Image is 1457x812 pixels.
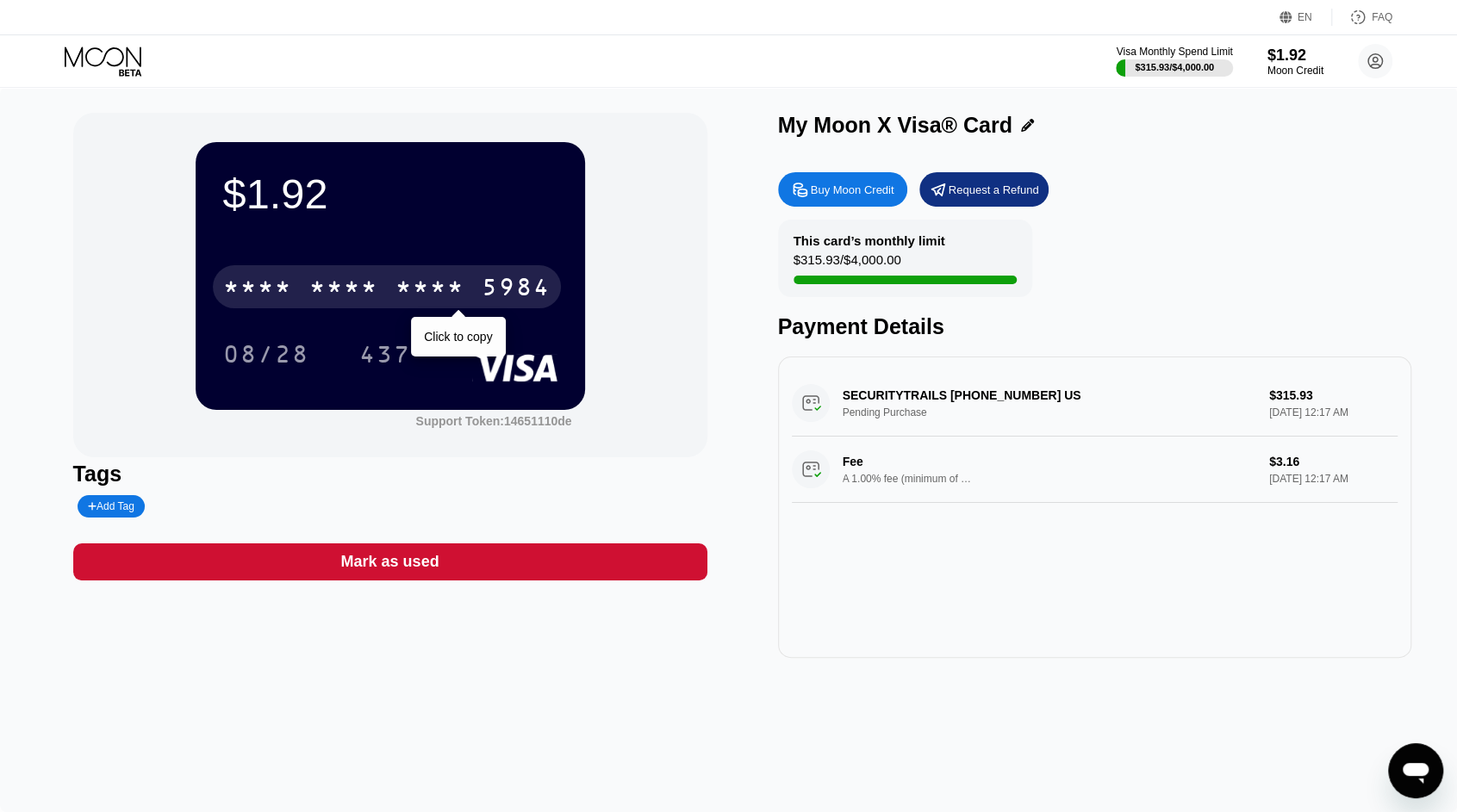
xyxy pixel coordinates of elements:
[73,462,707,487] div: Tags
[223,343,309,370] div: 08/28
[223,170,557,218] div: $1.92
[794,233,945,248] div: This card’s monthly limit
[811,183,894,197] div: Buy Moon Credit
[1298,11,1312,23] div: EN
[778,113,1012,138] div: My Moon X Visa® Card
[843,455,963,468] div: Fee
[778,314,1412,339] div: Payment Details
[1267,46,1323,77] div: $1.92Moon Credit
[1280,9,1332,26] div: EN
[415,414,571,428] div: Support Token: 14651110de
[919,172,1049,207] div: Request a Refund
[1135,62,1214,72] div: $315.93 / $4,000.00
[346,332,424,375] div: 437
[340,552,439,572] div: Mark as used
[794,252,901,276] div: $315.93 / $4,000.00
[1267,46,1323,65] div: $1.92
[1332,9,1392,26] div: FAQ
[415,414,571,428] div: Support Token:14651110de
[1269,473,1398,485] div: [DATE] 12:17 AM
[73,543,707,580] div: Mark as used
[843,473,972,485] div: A 1.00% fee (minimum of $1.00) is charged on all transactions
[1116,46,1232,77] div: Visa Monthly Spend Limit$315.93/$4,000.00
[482,276,551,303] div: 5984
[1269,455,1398,468] div: $3.16
[424,330,492,344] div: Click to copy
[949,183,1039,197] div: Request a Refund
[78,495,145,518] div: Add Tag
[792,437,1398,503] div: FeeA 1.00% fee (minimum of $1.00) is charged on all transactions$3.16[DATE] 12:17 AM
[1372,11,1392,23] div: FAQ
[210,332,322,375] div: 08/28
[359,343,411,370] div: 437
[1388,743,1443,798] iframe: Кнопка запуска окна обмена сообщениями
[88,500,134,512] div: Add Tag
[778,172,907,207] div: Buy Moon Credit
[1116,46,1232,58] div: Visa Monthly Spend Limit
[1267,65,1323,77] div: Moon Credit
